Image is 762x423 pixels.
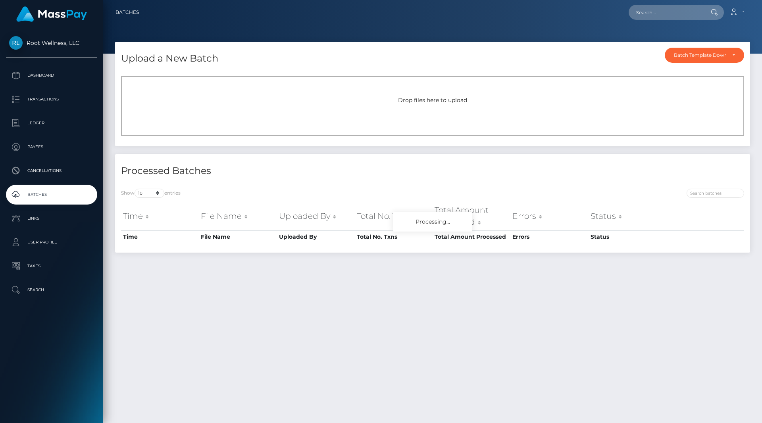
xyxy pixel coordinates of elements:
[16,6,87,22] img: MassPay Logo
[9,284,94,296] p: Search
[115,4,139,21] a: Batches
[9,117,94,129] p: Ledger
[9,189,94,201] p: Batches
[6,66,97,85] a: Dashboard
[6,113,97,133] a: Ledger
[6,256,97,276] a: Taxes
[9,260,94,272] p: Taxes
[121,164,427,178] h4: Processed Batches
[121,189,181,198] label: Show entries
[433,202,510,230] th: Total Amount Processed
[9,212,94,224] p: Links
[6,209,97,228] a: Links
[6,89,97,109] a: Transactions
[277,230,355,243] th: Uploaded By
[121,202,199,230] th: Time
[687,189,744,198] input: Search batches
[6,137,97,157] a: Payees
[665,48,744,63] button: Batch Template Download
[589,202,666,230] th: Status
[9,93,94,105] p: Transactions
[6,185,97,205] a: Batches
[121,230,199,243] th: Time
[433,230,510,243] th: Total Amount Processed
[510,202,588,230] th: Errors
[199,202,277,230] th: File Name
[6,39,97,46] span: Root Wellness, LLC
[589,230,666,243] th: Status
[9,70,94,81] p: Dashboard
[9,36,23,50] img: Root Wellness, LLC
[9,141,94,153] p: Payees
[629,5,703,20] input: Search...
[398,97,467,104] span: Drop files here to upload
[135,189,164,198] select: Showentries
[6,280,97,300] a: Search
[510,230,588,243] th: Errors
[121,52,218,66] h4: Upload a New Batch
[355,202,433,230] th: Total No. Txns
[393,212,472,232] div: Processing...
[9,165,94,177] p: Cancellations
[199,230,277,243] th: File Name
[6,232,97,252] a: User Profile
[674,52,726,58] div: Batch Template Download
[9,236,94,248] p: User Profile
[355,230,433,243] th: Total No. Txns
[277,202,355,230] th: Uploaded By
[6,161,97,181] a: Cancellations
